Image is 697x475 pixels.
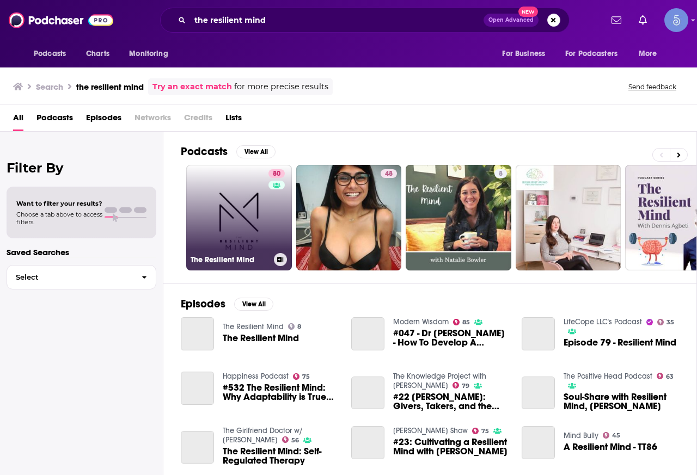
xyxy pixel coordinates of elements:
button: open menu [26,44,80,64]
a: Soul-Share with Resilient Mind, Eric Balance [564,392,679,411]
a: Soul-Share with Resilient Mind, Eric Balance [522,377,555,410]
a: The Girlfriend Doctor w/ Dr. Anna Cabeca [223,426,303,445]
h3: Search [36,82,63,92]
span: 48 [385,169,393,180]
a: 80The Resilient Mind [186,165,292,270]
span: #22 [PERSON_NAME]: Givers, Takers, and the Resilient Mind [393,392,509,411]
span: Networks [134,109,171,131]
span: 79 [462,384,469,388]
a: A Resilient Mind - TT86 [564,442,657,452]
a: 79 [453,382,470,388]
span: Credits [184,109,212,131]
a: 56 [282,436,299,443]
a: 80 [268,169,285,178]
a: The Knowledge Project with Shane Parrish [393,372,486,390]
span: 35 [667,320,674,325]
span: Open Advanced [488,17,534,23]
a: 75 [472,428,490,434]
span: 8 [499,169,503,180]
a: EpisodesView All [181,297,273,311]
a: The Resilient Mind [223,322,284,331]
img: Podchaser - Follow, Share and Rate Podcasts [9,10,113,30]
button: open menu [121,44,182,64]
span: 75 [481,429,489,434]
a: #22 Adam Grant: Givers, Takers, and the Resilient Mind [351,377,384,410]
button: Show profile menu [664,8,688,32]
a: 8 [288,323,302,330]
span: Podcasts [34,46,66,61]
button: open menu [494,44,559,64]
h3: The Resilient Mind [191,255,270,264]
span: for more precise results [234,81,328,93]
button: open menu [631,44,671,64]
span: Monitoring [129,46,168,61]
h2: Episodes [181,297,225,311]
span: The Resilient Mind [223,334,299,343]
span: Podcasts [36,109,73,131]
a: 48 [381,169,397,178]
span: #047 - Dr [PERSON_NAME] - How To Develop A Resilient Mind [393,329,509,347]
a: 8 [406,165,511,270]
a: #23: Cultivating a Resilient Mind with Dr. Yashar Khosroshahi [393,437,509,456]
span: 85 [462,320,470,325]
input: Search podcasts, credits, & more... [190,11,484,29]
a: LifeCope LLC's Podcast [564,317,642,326]
a: 45 [603,432,621,439]
a: 48 [296,165,402,270]
button: open menu [558,44,633,64]
a: 35 [657,319,675,325]
a: Episodes [86,109,121,131]
span: 80 [273,169,280,180]
a: 63 [657,373,674,379]
span: Want to filter your results? [16,200,102,207]
a: Show notifications dropdown [607,11,626,29]
button: View All [236,145,276,158]
a: 8 [494,169,507,178]
a: Modern Wisdom [393,317,449,326]
a: #23: Cultivating a Resilient Mind with Dr. Yashar Khosroshahi [351,426,384,459]
a: The Resilient Mind: Self-Regulated Therapy [223,447,338,465]
a: Charts [79,44,116,64]
a: Try an exact match [152,81,232,93]
a: #22 Adam Grant: Givers, Takers, and the Resilient Mind [393,392,509,411]
span: 8 [297,324,301,329]
div: Search podcasts, credits, & more... [160,8,570,33]
span: Lists [225,109,242,131]
a: A Resilient Mind - TT86 [522,426,555,459]
a: #047 - Dr Rick Hanson - How To Develop A Resilient Mind [393,329,509,347]
span: Select [7,274,133,281]
a: PodcastsView All [181,145,276,158]
button: Send feedback [625,82,680,91]
span: Choose a tab above to access filters. [16,211,102,226]
span: For Business [502,46,545,61]
span: 45 [612,433,620,438]
a: 85 [453,319,470,325]
h3: the resilient mind [76,82,144,92]
a: Mind Bully [564,431,598,440]
a: All [13,109,23,131]
a: 75 [293,373,310,380]
h2: Filter By [7,160,156,176]
span: Logged in as Spiral5-G1 [664,8,688,32]
span: 56 [291,438,299,443]
a: The Positive Head Podcast [564,372,652,381]
span: 63 [666,374,674,379]
a: Episode 79 - Resilient Mind [564,338,676,347]
span: Charts [86,46,109,61]
button: Open AdvancedNew [484,14,539,27]
button: Select [7,265,156,289]
span: Soul-Share with Resilient Mind, [PERSON_NAME] [564,392,679,411]
a: Dhru Purohit Show [393,426,468,435]
span: For Podcasters [565,46,617,61]
a: Happiness Podcast [223,372,289,381]
a: #047 - Dr Rick Hanson - How To Develop A Resilient Mind [351,317,384,350]
img: User Profile [664,8,688,32]
a: #532 The Resilient Mind: Why Adaptability is True Security [223,383,338,402]
span: New [518,7,538,17]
